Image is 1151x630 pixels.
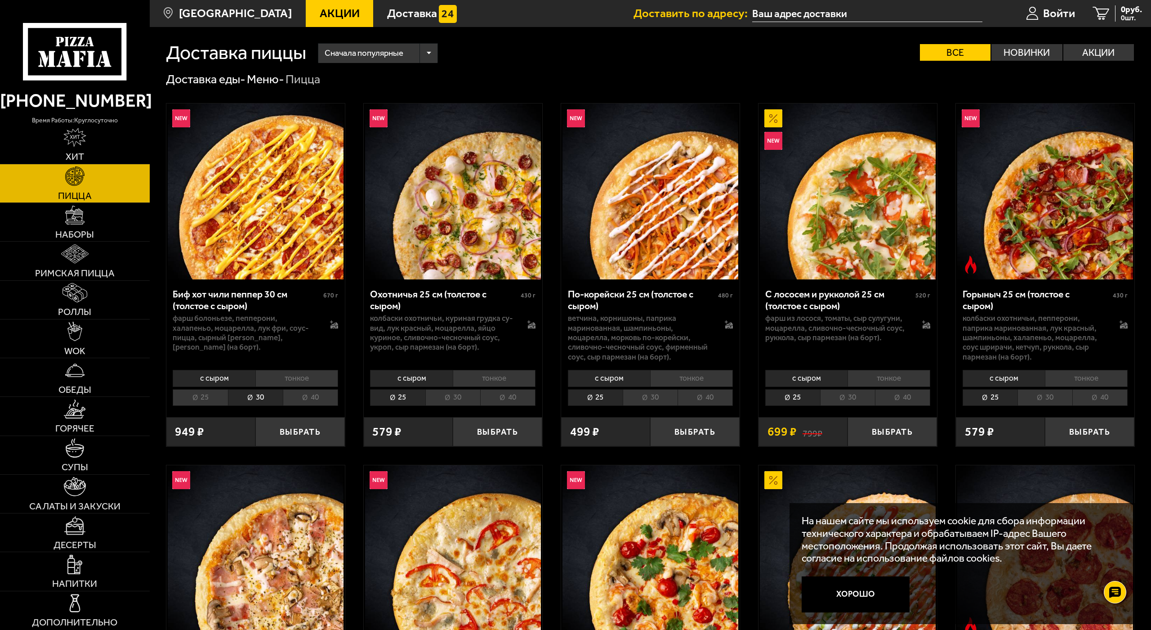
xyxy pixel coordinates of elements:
[1045,370,1128,387] li: тонкое
[168,103,344,279] img: Биф хот чили пеппер 30 см (толстое с сыром)
[173,288,321,311] div: Биф хот чили пеппер 30 см (толстое с сыром)
[1121,5,1142,14] span: 0 руб.
[52,579,97,588] span: Напитки
[965,426,994,438] span: 579 ₽
[64,346,85,355] span: WOK
[562,103,738,279] img: По-корейски 25 см (толстое с сыром)
[173,370,255,387] li: с сыром
[765,370,848,387] li: с сыром
[567,109,585,127] img: Новинка
[678,389,733,406] li: 40
[364,103,542,279] a: НовинкаОхотничья 25 см (толстое с сыром)
[286,72,320,87] div: Пицца
[963,370,1045,387] li: с сыром
[247,72,284,86] a: Меню-
[570,426,599,438] span: 499 ₽
[55,423,94,433] span: Горячее
[58,385,91,394] span: Обеды
[1072,389,1128,406] li: 40
[568,370,650,387] li: с сыром
[561,103,740,279] a: НовинкаПо-корейски 25 см (толстое с сыром)
[387,8,437,19] span: Доставка
[764,471,782,489] img: Акционный
[1043,8,1075,19] span: Войти
[521,292,535,299] span: 430 г
[764,132,782,150] img: Новинка
[179,8,292,19] span: [GEOGRAPHIC_DATA]
[166,72,245,86] a: Доставка еды-
[957,103,1133,279] img: Горыныч 25 см (толстое с сыром)
[650,370,733,387] li: тонкое
[920,44,990,61] label: Все
[765,389,820,406] li: 25
[35,268,115,278] span: Римская пицца
[962,109,980,127] img: Новинка
[848,370,930,387] li: тонкое
[962,256,980,274] img: Острое блюдо
[283,389,338,406] li: 40
[370,370,452,387] li: с сыром
[760,103,936,279] img: С лососем и рукколой 25 см (толстое с сыром)
[62,462,88,472] span: Супы
[767,426,797,438] span: 699 ₽
[439,5,457,23] img: 15daf4d41897b9f0e9f617042186c801.svg
[55,229,94,239] span: Наборы
[1063,44,1134,61] label: Акции
[66,152,84,161] span: Хит
[803,426,822,438] s: 799 ₽
[1121,14,1142,22] span: 0 шт.
[568,314,713,362] p: ветчина, корнишоны, паприка маринованная, шампиньоны, моцарелла, морковь по-корейски, сливочно-че...
[370,314,515,352] p: колбаски охотничьи, куриная грудка су-вид, лук красный, моцарелла, яйцо куриное, сливочно-чесночн...
[172,471,190,489] img: Новинка
[718,292,733,299] span: 480 г
[963,288,1111,311] div: Горыныч 25 см (толстое с сыром)
[568,288,716,311] div: По-корейски 25 см (толстое с сыром)
[173,314,318,352] p: фарш болоньезе, пепперони, халапеньо, моцарелла, лук фри, соус-пицца, сырный [PERSON_NAME], [PERS...
[453,370,535,387] li: тонкое
[228,389,283,406] li: 30
[1045,417,1134,446] button: Выбрать
[568,389,623,406] li: 25
[325,42,403,65] span: Сначала популярные
[166,103,345,279] a: НовинкаБиф хот чили пеппер 30 см (толстое с сыром)
[650,417,740,446] button: Выбрать
[915,292,930,299] span: 520 г
[765,314,910,342] p: фарш из лосося, томаты, сыр сулугуни, моцарелла, сливочно-чесночный соус, руккола, сыр пармезан (...
[255,417,345,446] button: Выбрать
[173,389,228,406] li: 25
[320,8,360,19] span: Акции
[58,191,92,200] span: Пицца
[875,389,930,406] li: 40
[54,540,96,549] span: Десерты
[848,417,937,446] button: Выбрать
[172,109,190,127] img: Новинка
[963,314,1108,362] p: колбаски Охотничьи, пепперони, паприка маринованная, лук красный, шампиньоны, халапеньо, моцарелл...
[820,389,875,406] li: 30
[365,103,541,279] img: Охотничья 25 см (толстое с сыром)
[802,576,910,612] button: Хорошо
[370,288,518,311] div: Охотничья 25 см (толстое с сыром)
[991,44,1062,61] label: Новинки
[323,292,338,299] span: 670 г
[370,109,388,127] img: Новинка
[956,103,1134,279] a: НовинкаОстрое блюдоГорыныч 25 см (толстое с сыром)
[1113,292,1128,299] span: 430 г
[1017,389,1072,406] li: 30
[453,417,542,446] button: Выбрать
[752,5,982,22] input: Ваш адрес доставки
[425,389,480,406] li: 30
[166,43,306,63] h1: Доставка пиццы
[175,426,204,438] span: 949 ₽
[58,307,91,316] span: Роллы
[567,471,585,489] img: Новинка
[370,389,425,406] li: 25
[623,389,678,406] li: 30
[633,8,752,19] span: Доставить по адресу:
[29,501,120,511] span: Салаты и закуски
[765,288,914,311] div: С лососем и рукколой 25 см (толстое с сыром)
[32,617,117,627] span: Дополнительно
[802,515,1118,565] p: На нашем сайте мы используем cookie для сбора информации технического характера и обрабатываем IP...
[255,370,338,387] li: тонкое
[758,103,937,279] a: АкционныйНовинкаС лососем и рукколой 25 см (толстое с сыром)
[370,471,388,489] img: Новинка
